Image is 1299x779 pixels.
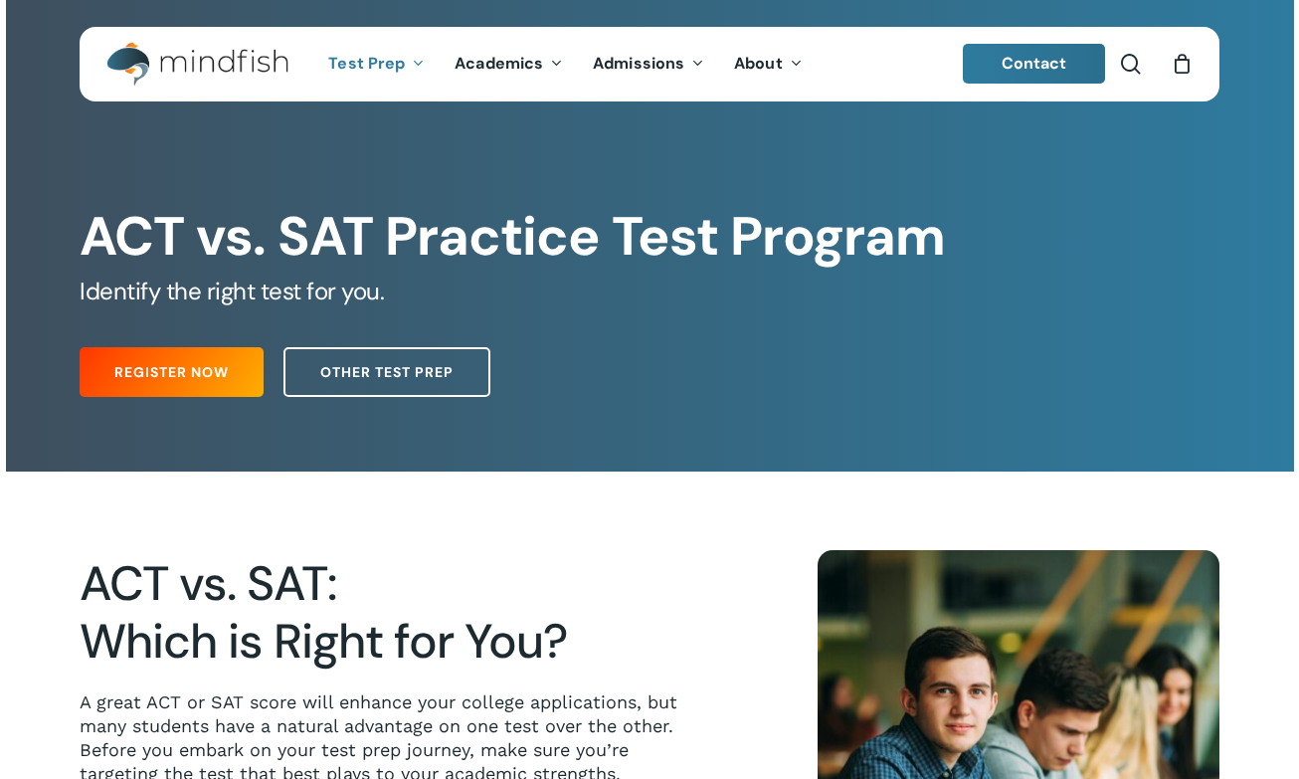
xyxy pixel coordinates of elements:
[455,53,543,74] span: Academics
[313,56,440,73] a: Test Prep
[328,53,405,74] span: Test Prep
[313,27,817,101] nav: Main Menu
[593,53,684,74] span: Admissions
[80,555,682,671] h2: ACT vs. SAT: Which is Right for You?
[1171,53,1193,75] a: Cart
[80,205,1219,269] h1: ACT vs. SAT Practice Test Program
[440,56,578,73] a: Academics
[114,362,229,382] span: Register Now
[578,56,719,73] a: Admissions
[963,44,1106,84] a: Contact
[719,56,818,73] a: About
[320,362,454,382] span: Other Test Prep
[80,276,1219,307] h5: Identify the right test for you.
[734,53,783,74] span: About
[1002,53,1067,74] span: Contact
[283,347,490,397] a: Other Test Prep
[80,27,1219,101] header: Main Menu
[80,347,264,397] a: Register Now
